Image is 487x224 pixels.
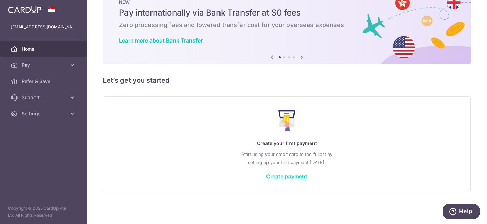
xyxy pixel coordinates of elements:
p: Create your first payment [117,139,457,147]
img: Make Payment [278,110,296,131]
a: Create payment [266,173,307,180]
span: Settings [22,110,66,117]
iframe: Opens a widget where you can find more information [443,204,480,221]
span: Support [22,94,66,101]
span: Refer & Save [22,78,66,85]
img: CardUp [8,5,41,13]
h5: Pay internationally via Bank Transfer at $0 fees [119,7,455,18]
p: Start using your credit card to the fullest by setting up your first payment [DATE]! [117,150,457,166]
p: [EMAIL_ADDRESS][DOMAIN_NAME] [11,24,76,30]
h6: Zero processing fees and lowered transfer cost for your overseas expenses [119,21,455,29]
span: Home [22,46,66,52]
span: Pay [22,62,66,68]
h5: Let’s get you started [103,75,471,86]
a: Learn more about Bank Transfer [119,37,203,44]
